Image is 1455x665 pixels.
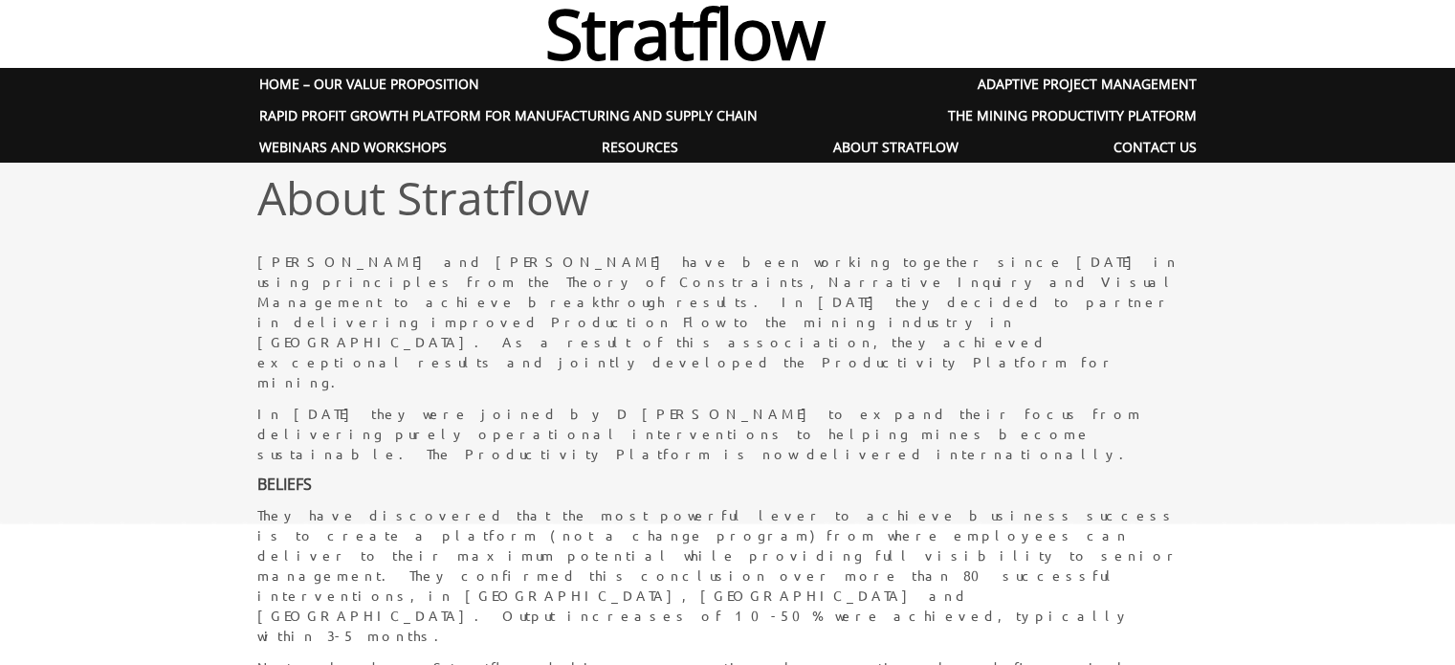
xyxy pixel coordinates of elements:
[1092,131,1218,163] a: Contact Us
[257,505,1199,646] p: They have discovered that the most powerful lever to achieve business success is to create a plat...
[257,404,1199,464] p: In [DATE] they were joined by D [PERSON_NAME] to expand their focus from delivering purely operat...
[257,170,1208,226] h1: About Stratflow
[927,100,1218,131] a: The Mining Productivity Platform
[581,131,699,163] a: Resources
[238,100,779,131] a: Rapid profit growth platform for manufacturing and supply chain
[238,131,468,163] a: Webinars and workshops
[238,68,500,100] a: Home – Our value proposition
[257,252,1199,392] p: [PERSON_NAME] and [PERSON_NAME] have been working together since [DATE] in using principles from ...
[257,476,1199,494] h4: Beliefs
[812,131,980,163] a: About Stratflow
[957,68,1218,100] a: Adaptive Project Management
